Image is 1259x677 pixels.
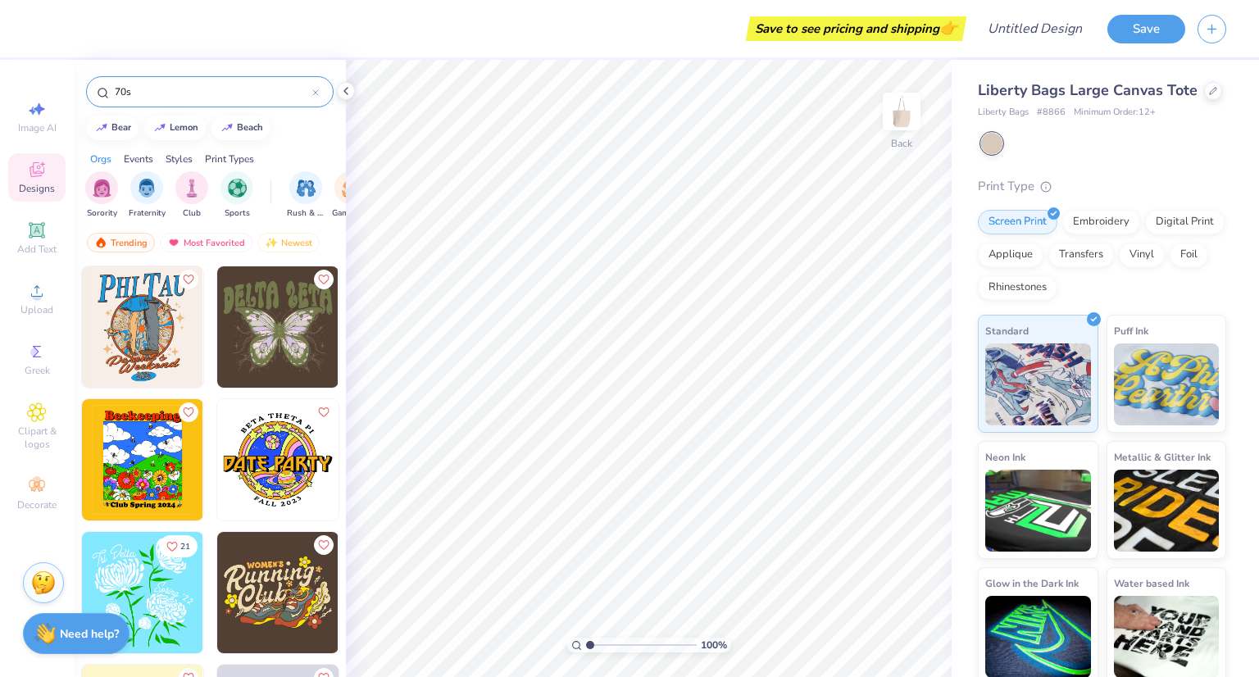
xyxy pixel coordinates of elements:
button: Like [179,402,198,422]
span: 👉 [939,18,957,38]
span: Club [183,207,201,220]
button: lemon [144,116,206,140]
button: Like [314,535,334,555]
img: 67b20bd9-05b5-43f2-8c7e-c7a71b9c8292 [217,532,339,653]
div: filter for Rush & Bid [287,171,325,220]
div: filter for Sorority [85,171,118,220]
div: Most Favorited [160,233,252,252]
span: Sports [225,207,250,220]
div: lemon [170,123,198,132]
div: Vinyl [1119,243,1165,267]
div: Embroidery [1062,210,1140,234]
span: Upload [20,303,53,316]
span: Water based Ink [1114,575,1189,592]
span: Decorate [17,498,57,511]
img: Puff Ink [1114,343,1220,425]
strong: Need help? [60,626,119,642]
div: Transfers [1048,243,1114,267]
span: Minimum Order: 12 + [1074,106,1156,120]
img: Club Image [183,179,201,198]
img: trend_line.gif [220,123,234,133]
span: Greek [25,364,50,377]
div: Digital Print [1145,210,1225,234]
button: filter button [129,171,166,220]
div: Trending [87,233,155,252]
img: f35a8d98-03a2-4969-b449-4e85c1e20cb2 [82,399,203,520]
img: Fraternity Image [138,179,156,198]
img: Rush & Bid Image [297,179,316,198]
img: 8166ca80-269e-4f2c-8609-165aba25d8fb [202,266,324,388]
div: Events [124,152,153,166]
img: Game Day Image [342,179,361,198]
button: Like [314,270,334,289]
img: c7144daa-7bff-4635-870f-9901a4cded9b [338,399,459,520]
button: filter button [85,171,118,220]
div: Orgs [90,152,111,166]
div: filter for Fraternity [129,171,166,220]
div: Foil [1170,243,1208,267]
div: filter for Game Day [332,171,370,220]
img: 523c8be0-ea3b-4b77-96de-8f934ac218d8 [202,532,324,653]
img: Standard [985,343,1091,425]
span: Neon Ink [985,448,1025,466]
div: filter for Club [175,171,208,220]
span: Designs [19,182,55,195]
img: e23a9f88-786e-415f-824c-9a22f918eb00 [217,399,339,520]
span: Clipart & logos [8,425,66,451]
div: Save to see pricing and shipping [750,16,962,41]
button: filter button [220,171,253,220]
img: Neon Ink [985,470,1091,552]
div: filter for Sports [220,171,253,220]
span: Metallic & Glitter Ink [1114,448,1211,466]
span: Rush & Bid [287,207,325,220]
span: Liberty Bags [978,106,1029,120]
div: bear [111,123,131,132]
span: Fraternity [129,207,166,220]
div: beach [237,123,263,132]
button: Like [159,535,198,557]
img: Newest.gif [265,237,278,248]
div: Print Types [205,152,254,166]
span: Add Text [17,243,57,256]
div: Styles [166,152,193,166]
img: Sports Image [228,179,247,198]
input: Try "Alpha" [113,84,312,100]
img: Back [885,95,918,128]
div: Screen Print [978,210,1057,234]
img: trending.gif [94,237,107,248]
div: Newest [257,233,320,252]
img: Metallic & Glitter Ink [1114,470,1220,552]
div: Back [891,136,912,151]
img: 4b35be69-5737-49c1-a4ba-b736ac2bf281 [202,399,324,520]
button: Like [179,270,198,289]
div: Print Type [978,177,1226,196]
button: filter button [287,171,325,220]
div: Rhinestones [978,275,1057,300]
span: Sorority [87,207,117,220]
span: Liberty Bags Large Canvas Tote [978,80,1198,100]
button: Like [314,402,334,422]
span: Image AI [18,121,57,134]
input: Untitled Design [975,12,1095,45]
img: 3adb1b65-107e-466a-b49b-a472e5b21778 [82,266,203,388]
button: beach [211,116,270,140]
button: filter button [332,171,370,220]
span: Game Day [332,207,370,220]
button: filter button [175,171,208,220]
span: # 8866 [1037,106,1066,120]
span: Glow in the Dark Ink [985,575,1079,592]
span: 100 % [701,638,727,652]
span: Puff Ink [1114,322,1148,339]
span: 21 [180,543,190,551]
img: trend_line.gif [95,123,108,133]
img: Sorority Image [93,179,111,198]
div: Applique [978,243,1043,267]
img: b1156895-c17b-4967-80c5-27ea4795723c [338,266,459,388]
img: 20c00292-29dd-4373-a58c-17081f11c64a [217,266,339,388]
img: 53c47bb6-e782-4582-9ec9-1305015e779c [82,532,203,653]
button: Save [1107,15,1185,43]
img: 5c21ad71-7dc1-49b6-8632-4739bf04f5b9 [338,532,459,653]
span: Standard [985,322,1029,339]
img: trend_line.gif [153,123,166,133]
img: most_fav.gif [167,237,180,248]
